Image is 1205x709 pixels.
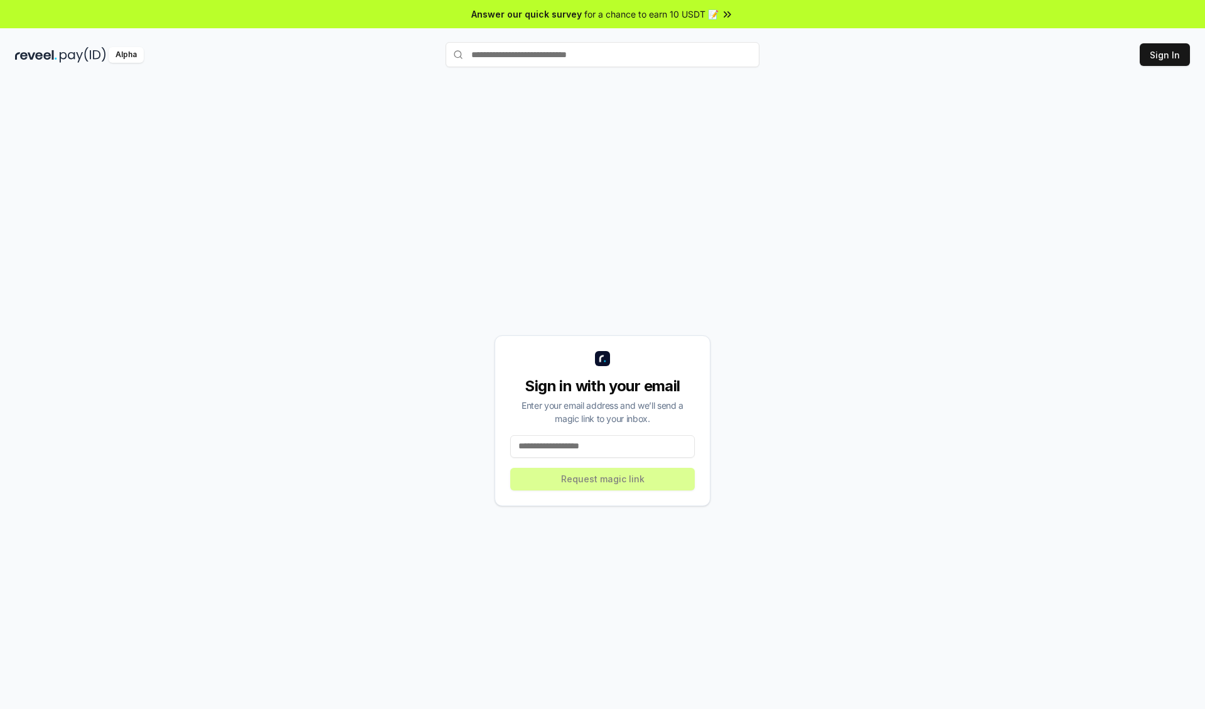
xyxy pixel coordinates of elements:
img: logo_small [595,351,610,366]
span: for a chance to earn 10 USDT 📝 [584,8,719,21]
button: Sign In [1140,43,1190,66]
div: Enter your email address and we’ll send a magic link to your inbox. [510,399,695,425]
img: reveel_dark [15,47,57,63]
img: pay_id [60,47,106,63]
div: Sign in with your email [510,376,695,396]
div: Alpha [109,47,144,63]
span: Answer our quick survey [471,8,582,21]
